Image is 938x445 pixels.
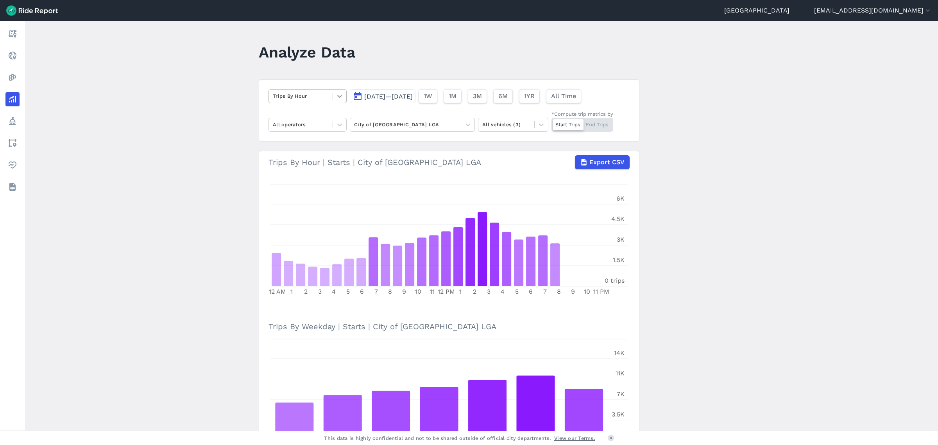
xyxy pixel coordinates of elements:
tspan: 3 [487,288,490,295]
span: Export CSV [589,158,625,167]
tspan: 4 [332,288,336,295]
a: [GEOGRAPHIC_DATA] [724,6,789,15]
span: All Time [551,92,576,101]
tspan: 3K [617,236,625,243]
a: View our Terms. [554,434,595,442]
tspan: 5 [515,288,519,295]
a: Policy [5,114,20,128]
tspan: 12 AM [269,288,286,295]
tspan: 2 [473,288,476,295]
span: [DATE]—[DATE] [364,93,413,100]
button: 1M [444,89,462,103]
tspan: 10 [415,288,421,295]
a: Datasets [5,180,20,194]
tspan: 5 [346,288,350,295]
tspan: 6K [616,195,625,202]
tspan: 2 [304,288,308,295]
div: *Compute trip metrics by [551,110,613,118]
span: 1M [449,92,456,101]
tspan: 3.5K [612,411,625,418]
a: Analyze [5,92,20,106]
span: 6M [498,92,508,101]
tspan: 8 [388,288,392,295]
tspan: 1 [459,288,462,295]
tspan: 1.5K [613,256,625,264]
div: Trips By Hour | Starts | City of [GEOGRAPHIC_DATA] LGA [269,155,630,169]
tspan: 4 [501,288,505,295]
tspan: 6 [529,288,533,295]
tspan: 7K [617,390,625,398]
a: Realtime [5,48,20,63]
tspan: 7 [374,288,378,295]
tspan: 6 [360,288,364,295]
tspan: 11 PM [593,288,609,295]
tspan: 14K [614,349,625,357]
button: 1W [419,89,437,103]
button: [EMAIL_ADDRESS][DOMAIN_NAME] [814,6,932,15]
tspan: 4.5K [611,215,625,222]
tspan: 9 [402,288,406,295]
a: Heatmaps [5,70,20,84]
tspan: 3 [318,288,322,295]
h3: Trips By Weekday | Starts | City of [GEOGRAPHIC_DATA] LGA [269,316,630,337]
img: Ride Report [6,5,58,16]
h1: Analyze Data [259,41,355,63]
tspan: 11 [430,288,435,295]
button: 6M [493,89,513,103]
tspan: 9 [571,288,575,295]
button: [DATE]—[DATE] [350,89,415,103]
tspan: 12 PM [438,288,455,295]
tspan: 8 [557,288,561,295]
button: 1YR [519,89,540,103]
span: 3M [473,92,482,101]
tspan: 10 [584,288,590,295]
tspan: 7 [543,288,547,295]
tspan: 11K [616,370,625,377]
span: 1YR [524,92,535,101]
a: Areas [5,136,20,150]
tspan: 1 [290,288,293,295]
button: All Time [546,89,581,103]
a: Health [5,158,20,172]
span: 1W [424,92,432,101]
tspan: 0 trips [605,277,625,284]
a: Report [5,27,20,41]
button: 3M [468,89,487,103]
button: Export CSV [575,155,630,169]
